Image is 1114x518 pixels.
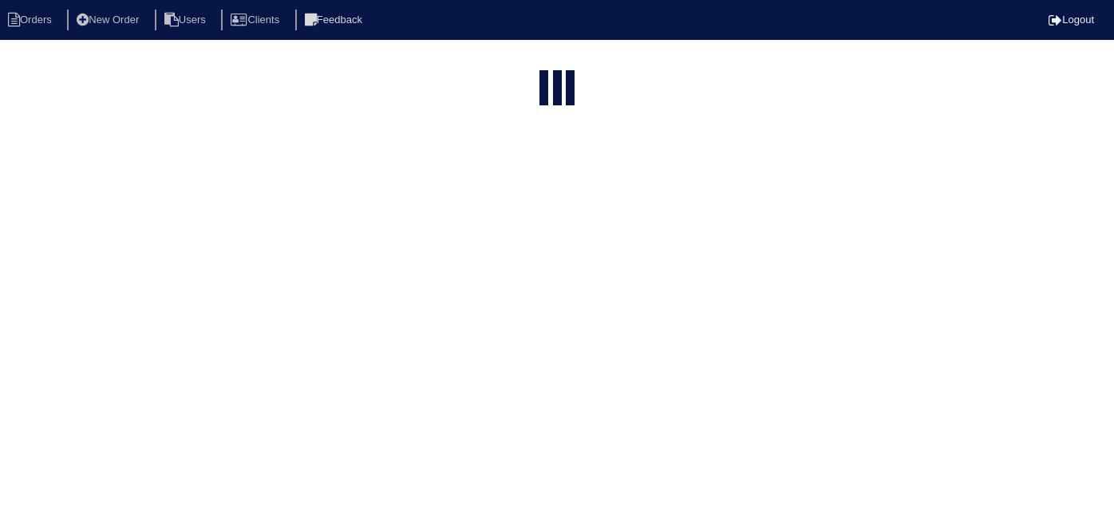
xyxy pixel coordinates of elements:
[155,10,219,31] li: Users
[67,14,152,26] a: New Order
[221,10,292,31] li: Clients
[295,10,375,31] li: Feedback
[155,14,219,26] a: Users
[553,70,562,109] div: loading...
[221,14,292,26] a: Clients
[67,10,152,31] li: New Order
[1049,14,1094,26] a: Logout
